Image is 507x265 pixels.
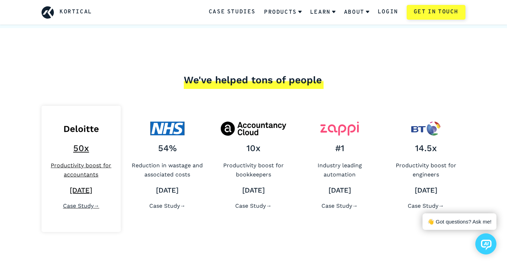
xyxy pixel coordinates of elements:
[221,122,286,136] img: The Accountancy Cloud client logo
[63,202,99,209] span: Case Study
[300,106,379,232] a: Zappi client logo#1Industry leading automation[DATE]Case Study→
[390,141,462,155] p: 14.5x
[303,141,376,155] p: #1
[45,185,117,196] p: [DATE]
[45,141,117,155] p: 50x
[438,202,444,209] span: →
[214,106,293,232] a: The Accountancy Cloud client logo10xProductivity boost for bookkeepers[DATE]Case Study→
[131,141,204,155] p: 54%
[411,122,440,136] img: BT Global Services client logo
[180,202,186,209] span: →
[320,122,359,136] img: Zappi client logo
[184,73,324,89] h3: We've helped tons of people
[352,202,358,209] span: →
[266,202,271,209] span: →
[131,161,204,179] p: Reduction in wastage and associated costs
[150,122,184,136] img: NHS client logo
[378,8,398,17] a: Login
[218,185,290,196] p: [DATE]
[390,161,462,179] p: Productivity boost for engineers
[321,202,358,209] span: Case Study
[264,3,302,21] a: Products
[128,106,207,232] a: NHS client logo54%Reduction in wastage and associated costs[DATE]Case Study→
[45,161,117,179] p: Productivity boost for accountants
[60,8,92,17] a: Kortical
[149,202,186,209] span: Case Study
[407,5,465,20] a: Get in touch
[344,3,369,21] a: About
[408,202,444,209] span: Case Study
[61,122,101,136] img: Deloitte client logo
[235,202,271,209] span: Case Study
[94,202,99,209] span: →
[310,3,336,21] a: Learn
[390,185,462,196] p: [DATE]
[209,8,256,17] a: Case Studies
[386,106,465,232] a: BT Global Services client logo14.5xProductivity boost for engineers[DATE]Case Study→
[131,185,204,196] p: [DATE]
[303,161,376,179] p: Industry leading automation
[218,161,290,179] p: Productivity boost for bookkeepers
[42,106,121,232] a: Deloitte client logo50xProductivity boost for accountants[DATE]Case Study→
[218,141,290,155] p: 10x
[303,185,376,196] p: [DATE]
